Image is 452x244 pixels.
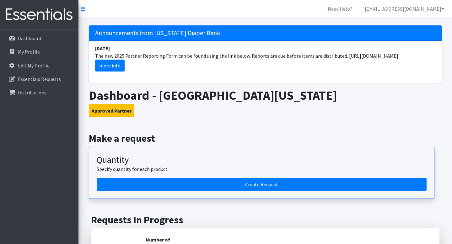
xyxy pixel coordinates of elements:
h1: Dashboard - [GEOGRAPHIC_DATA][US_STATE] [89,88,442,103]
li: The new 2025 Partner Reporting Form can be found using the link below. Reports are due before ite... [89,41,442,75]
p: Distributions [18,89,46,96]
p: My Profile [18,49,40,55]
h5: Announcements from [US_STATE] Diaper Bank [89,25,442,41]
h3: Quantity [97,155,427,165]
a: Edit My Profile [3,59,76,72]
p: Essentials Requests [18,76,61,82]
p: Dashboard [18,35,41,41]
p: Specify quantity for each product. [97,165,427,173]
a: [EMAIL_ADDRESS][DOMAIN_NAME] [360,3,449,15]
button: Approved Partner [89,104,134,117]
a: Dashboard [3,32,76,45]
p: Edit My Profile [18,62,50,69]
a: Distributions [3,86,76,99]
a: Essentials Requests [3,73,76,85]
img: HumanEssentials [3,4,76,25]
a: Create a request by quantity [97,178,427,191]
a: Need Help? [323,3,357,15]
h2: Make a request [89,132,442,144]
a: more info [95,60,125,72]
h2: Requests In Progress [91,214,439,226]
strong: [DATE] [95,45,110,51]
a: My Profile [3,45,76,58]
